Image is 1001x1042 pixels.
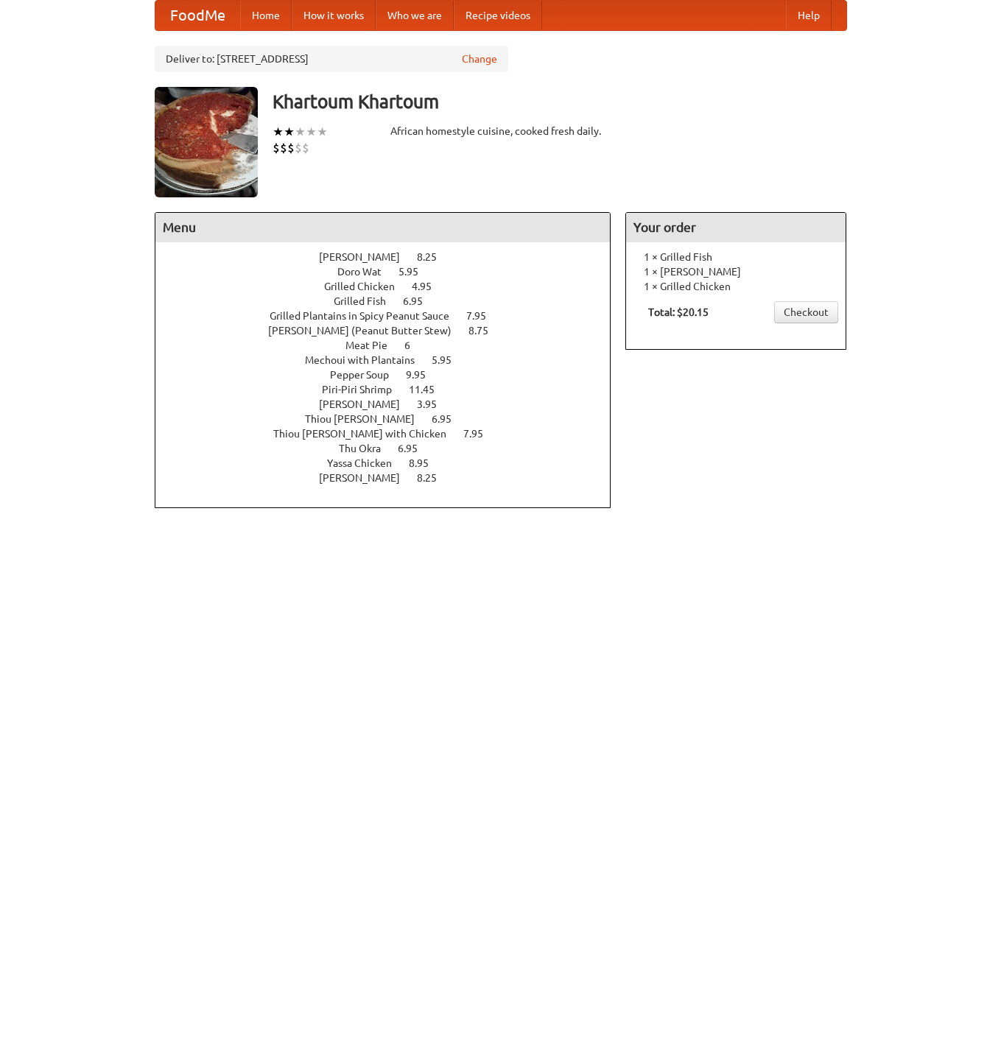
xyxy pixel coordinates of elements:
[648,306,709,318] b: Total: $20.15
[305,413,429,425] span: Thiou [PERSON_NAME]
[462,52,497,66] a: Change
[404,339,425,351] span: 6
[155,87,258,197] img: angular.jpg
[337,266,396,278] span: Doro Wat
[306,124,317,140] li: ★
[319,398,464,410] a: [PERSON_NAME] 3.95
[633,279,838,294] li: 1 × Grilled Chicken
[155,1,240,30] a: FoodMe
[412,281,446,292] span: 4.95
[398,266,433,278] span: 5.95
[337,266,446,278] a: Doro Wat 5.95
[273,428,510,440] a: Thiou [PERSON_NAME] with Chicken 7.95
[432,354,466,366] span: 5.95
[155,46,508,72] div: Deliver to: [STREET_ADDRESS]
[322,384,462,395] a: Piri-Piri Shrimp 11.45
[273,87,847,116] h3: Khartoum Khartoum
[339,443,396,454] span: Thu Okra
[626,213,846,242] h4: Your order
[774,301,838,323] a: Checkout
[319,251,415,263] span: [PERSON_NAME]
[317,124,328,140] li: ★
[324,281,459,292] a: Grilled Chicken 4.95
[403,295,438,307] span: 6.95
[319,251,464,263] a: [PERSON_NAME] 8.25
[305,413,479,425] a: Thiou [PERSON_NAME] 6.95
[345,339,438,351] a: Meat Pie 6
[376,1,454,30] a: Who we are
[339,443,445,454] a: Thu Okra 6.95
[295,124,306,140] li: ★
[327,457,456,469] a: Yassa Chicken 8.95
[417,472,452,484] span: 8.25
[327,457,407,469] span: Yassa Chicken
[324,281,410,292] span: Grilled Chicken
[295,140,302,156] li: $
[280,140,287,156] li: $
[633,250,838,264] li: 1 × Grilled Fish
[305,354,429,366] span: Mechoui with Plantains
[330,369,453,381] a: Pepper Soup 9.95
[240,1,292,30] a: Home
[463,428,498,440] span: 7.95
[322,384,407,395] span: Piri-Piri Shrimp
[786,1,832,30] a: Help
[273,140,280,156] li: $
[155,213,611,242] h4: Menu
[319,398,415,410] span: [PERSON_NAME]
[454,1,542,30] a: Recipe videos
[406,369,440,381] span: 9.95
[305,354,479,366] a: Mechoui with Plantains 5.95
[432,413,466,425] span: 6.95
[270,310,464,322] span: Grilled Plantains in Spicy Peanut Sauce
[268,325,516,337] a: [PERSON_NAME] (Peanut Butter Stew) 8.75
[409,457,443,469] span: 8.95
[468,325,503,337] span: 8.75
[334,295,401,307] span: Grilled Fish
[287,140,295,156] li: $
[270,310,513,322] a: Grilled Plantains in Spicy Peanut Sauce 7.95
[466,310,501,322] span: 7.95
[417,398,452,410] span: 3.95
[319,472,415,484] span: [PERSON_NAME]
[302,140,309,156] li: $
[273,124,284,140] li: ★
[268,325,466,337] span: [PERSON_NAME] (Peanut Butter Stew)
[390,124,611,138] div: African homestyle cuisine, cooked fresh daily.
[319,472,464,484] a: [PERSON_NAME] 8.25
[409,384,449,395] span: 11.45
[345,339,402,351] span: Meat Pie
[273,428,461,440] span: Thiou [PERSON_NAME] with Chicken
[398,443,432,454] span: 6.95
[292,1,376,30] a: How it works
[330,369,404,381] span: Pepper Soup
[417,251,452,263] span: 8.25
[633,264,838,279] li: 1 × [PERSON_NAME]
[284,124,295,140] li: ★
[334,295,450,307] a: Grilled Fish 6.95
